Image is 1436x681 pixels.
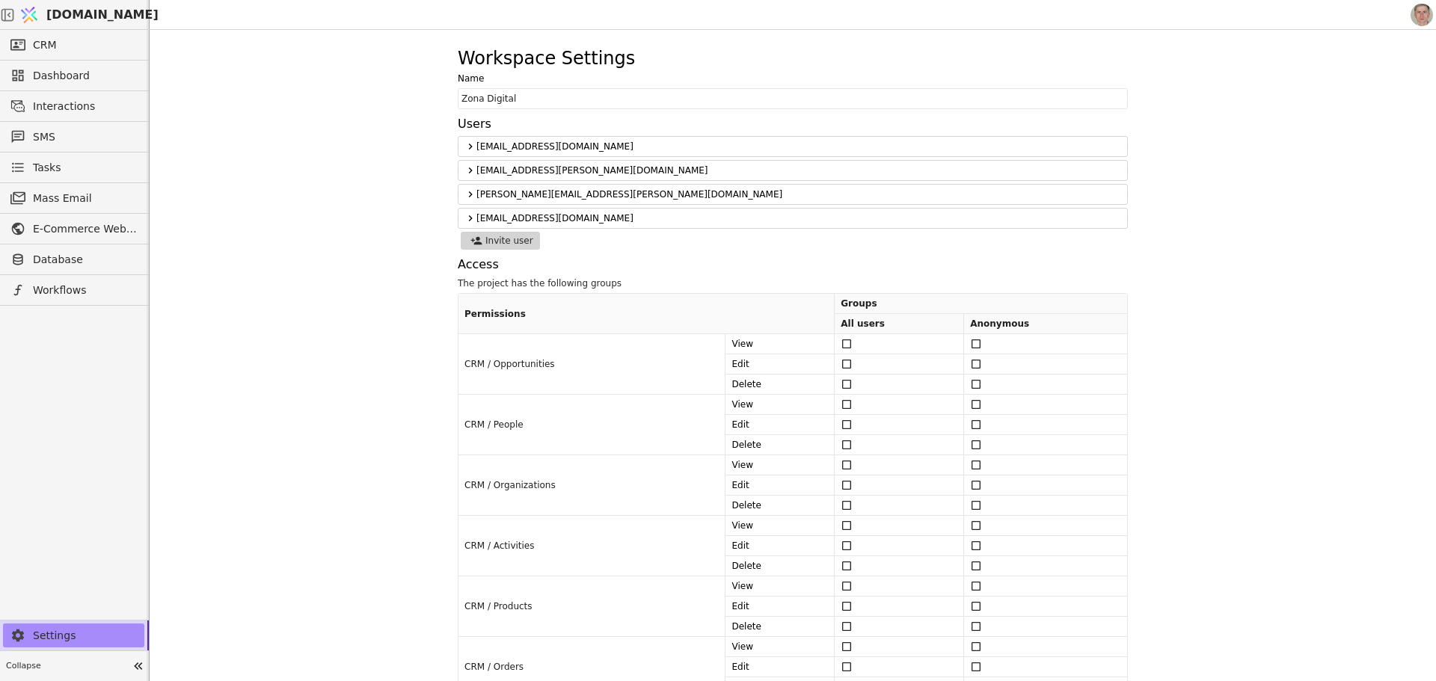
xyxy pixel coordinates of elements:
[33,160,61,176] span: Tasks
[33,252,137,268] span: Database
[458,45,635,72] h1: Workspace Settings
[725,496,835,516] td: Delete
[3,278,144,302] a: Workflows
[476,188,1121,201] span: [PERSON_NAME][EMAIL_ADDRESS][PERSON_NAME][DOMAIN_NAME]
[458,115,1128,133] label: Users
[1411,4,1433,26] img: 1560949290925-CROPPED-IMG_0201-2-.jpg
[33,283,137,298] span: Workflows
[458,294,835,334] th: Permissions
[33,99,137,114] span: Interactions
[3,94,144,118] a: Interactions
[835,314,964,334] th: All users
[33,628,137,644] span: Settings
[725,435,835,455] td: Delete
[725,334,835,354] td: View
[3,33,144,57] a: CRM
[725,475,835,496] td: Edit
[476,140,1121,153] span: [EMAIL_ADDRESS][DOMAIN_NAME]
[964,314,1127,334] th: Anonymous
[3,623,144,647] a: Settings
[725,556,835,576] td: Delete
[725,617,835,637] td: Delete
[476,164,1121,177] span: [EMAIL_ADDRESS][PERSON_NAME][DOMAIN_NAME]
[458,72,1128,85] label: Name
[458,334,725,395] td: CRM / Opportunities
[725,375,835,395] td: Delete
[725,657,835,677] td: Edit
[725,576,835,597] td: View
[6,660,128,673] span: Collapse
[725,637,835,657] td: View
[3,125,144,149] a: SMS
[725,415,835,435] td: Edit
[461,232,540,250] button: Invite user
[3,186,144,210] a: Mass Email
[725,395,835,415] td: View
[458,516,725,576] td: CRM / Activities
[725,455,835,475] td: View
[835,294,1127,314] th: Groups
[3,64,144,87] a: Dashboard
[46,6,159,24] span: [DOMAIN_NAME]
[725,597,835,617] td: Edit
[3,247,144,271] a: Database
[458,395,725,455] td: CRM / People
[3,217,144,241] a: E-Commerce Web Development at Zona Digital Agency
[33,68,137,84] span: Dashboard
[725,536,835,556] td: Edit
[476,212,1121,225] span: [EMAIL_ADDRESS][DOMAIN_NAME]
[15,1,150,29] a: [DOMAIN_NAME]
[18,1,40,29] img: Logo
[725,354,835,375] td: Edit
[33,221,137,237] span: E-Commerce Web Development at Zona Digital Agency
[458,277,1128,290] div: The project has the following groups
[725,516,835,536] td: View
[33,129,137,145] span: SMS
[33,37,57,53] span: CRM
[33,191,137,206] span: Mass Email
[458,256,1128,274] label: Access
[458,455,725,516] td: CRM / Organizations
[3,155,144,179] a: Tasks
[458,576,725,637] td: CRM / Products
